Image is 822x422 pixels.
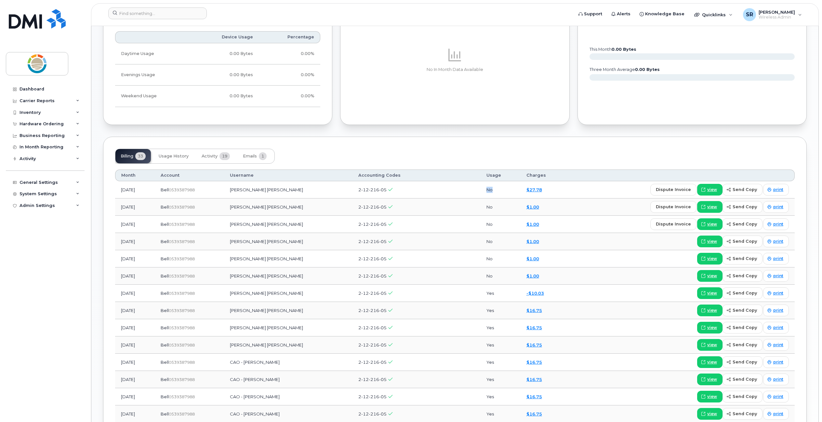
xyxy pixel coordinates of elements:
[161,291,169,296] span: Bell
[763,218,789,230] a: print
[690,8,737,21] div: Quicklinks
[169,360,195,365] span: 0539387988
[723,253,762,265] button: send copy
[115,285,155,302] td: [DATE]
[224,319,352,336] td: [PERSON_NAME] [PERSON_NAME]
[733,204,757,210] span: send copy
[161,239,169,244] span: Bell
[773,394,783,400] span: print
[358,308,387,313] span: 2-12-216-05
[584,11,602,17] span: Support
[115,302,155,319] td: [DATE]
[259,64,320,86] td: 0.00%
[697,408,723,420] a: view
[763,184,789,196] a: print
[773,273,783,279] span: print
[723,305,762,316] button: send copy
[763,374,789,385] a: print
[763,201,789,213] a: print
[697,287,723,299] a: view
[481,250,520,267] td: No
[526,377,542,382] a: $16.75
[161,256,169,261] span: Bell
[224,371,352,388] td: CAO - [PERSON_NAME]
[202,154,218,159] span: Activity
[763,339,789,351] a: print
[645,11,684,17] span: Knowledge Base
[161,273,169,279] span: Bell
[773,307,783,313] span: print
[707,204,717,210] span: view
[358,273,387,279] span: 2-12-216-05
[521,170,568,181] th: Charges
[161,377,169,382] span: Bell
[224,170,352,181] th: Username
[723,218,762,230] button: send copy
[733,342,757,348] span: send copy
[773,256,783,262] span: print
[224,233,352,250] td: [PERSON_NAME] [PERSON_NAME]
[358,239,387,244] span: 2-12-216-05
[723,322,762,334] button: send copy
[656,186,691,193] span: dispute invoice
[746,11,753,19] span: SR
[773,238,783,244] span: print
[191,31,259,43] th: Device Usage
[191,64,259,86] td: 0.00 Bytes
[707,221,717,227] span: view
[169,274,195,279] span: 0539387988
[481,371,520,388] td: Yes
[224,285,352,302] td: [PERSON_NAME] [PERSON_NAME]
[358,222,387,227] span: 2-12-216-05
[526,411,542,416] a: $16.75
[169,308,195,313] span: 0539387988
[697,339,723,351] a: view
[697,236,723,247] a: view
[169,343,195,347] span: 0539387988
[607,7,635,20] a: Alerts
[526,308,542,313] a: $16.75
[635,7,689,20] a: Knowledge Base
[224,267,352,285] td: [PERSON_NAME] [PERSON_NAME]
[481,216,520,233] td: No
[224,388,352,405] td: CAO - [PERSON_NAME]
[352,170,481,181] th: Accounting Codes
[191,43,259,64] td: 0.00 Bytes
[169,377,195,382] span: 0539387988
[773,359,783,365] span: print
[169,187,195,192] span: 0539387988
[763,305,789,316] a: print
[169,412,195,416] span: 0539387988
[733,290,757,296] span: send copy
[526,342,542,347] a: $16.75
[697,356,723,368] a: view
[358,377,387,382] span: 2-12-216-05
[707,256,717,262] span: view
[526,273,539,279] a: $1.00
[481,319,520,336] td: Yes
[763,408,789,420] a: print
[115,388,155,405] td: [DATE]
[526,239,539,244] a: $1.00
[224,181,352,198] td: [PERSON_NAME] [PERSON_NAME]
[759,15,795,20] span: Wireless Admin
[259,152,267,160] span: 1
[656,221,691,227] span: dispute invoice
[224,302,352,319] td: [PERSON_NAME] [PERSON_NAME]
[161,342,169,347] span: Bell
[707,290,717,296] span: view
[733,307,757,313] span: send copy
[358,394,387,399] span: 2-12-216-05
[481,233,520,250] td: No
[169,325,195,330] span: 0539387988
[763,391,789,402] a: print
[773,204,783,210] span: print
[259,31,320,43] th: Percentage
[115,64,320,86] tr: Weekdays from 6:00pm to 8:00am
[115,64,191,86] td: Evenings Usage
[481,285,520,302] td: Yes
[707,238,717,244] span: view
[733,186,757,193] span: send copy
[723,339,762,351] button: send copy
[723,408,762,420] button: send copy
